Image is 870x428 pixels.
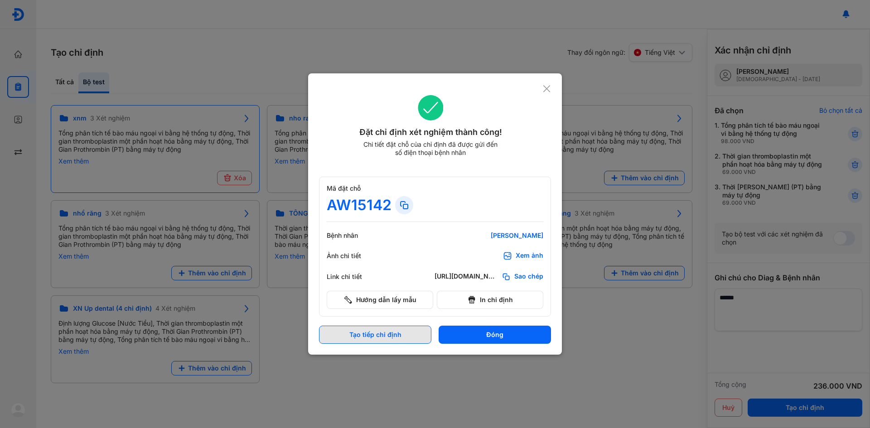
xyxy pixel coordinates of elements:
div: Chi tiết đặt chỗ của chỉ định đã được gửi đến số điện thoại bệnh nhân [359,140,502,157]
button: Đóng [439,326,551,344]
div: Link chi tiết [327,273,381,281]
button: Hướng dẫn lấy mẫu [327,291,433,309]
div: AW15142 [327,196,391,214]
div: [URL][DOMAIN_NAME] [435,272,498,281]
div: Bệnh nhân [327,231,381,240]
div: Đặt chỉ định xét nghiệm thành công! [319,126,542,139]
div: [PERSON_NAME] [435,231,543,240]
div: Xem ảnh [516,251,543,260]
div: Ảnh chi tiết [327,252,381,260]
button: Tạo tiếp chỉ định [319,326,431,344]
button: In chỉ định [437,291,543,309]
div: Mã đặt chỗ [327,184,543,192]
span: Sao chép [514,272,543,281]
